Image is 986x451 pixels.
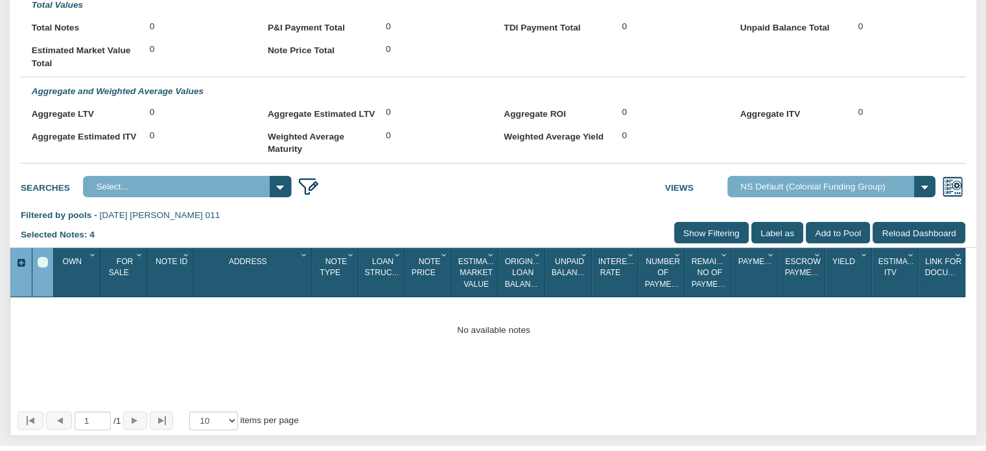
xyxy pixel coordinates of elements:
[345,248,357,260] div: Column Menu
[665,176,727,195] label: Views
[806,222,870,243] input: Add to Pool
[180,248,193,260] div: Column Menu
[150,252,193,292] div: Note Id Sort None
[412,257,441,277] span: Note Price
[828,252,871,292] div: Yield Sort None
[314,252,358,292] div: Sort None
[100,210,220,220] span: [DATE] [PERSON_NAME] 011
[688,252,731,292] div: Sort None
[156,257,187,266] span: Note Id
[32,124,139,143] label: Aggregate Estimated ITV
[874,252,918,292] div: Sort None
[692,257,736,289] span: Remaining No Of Payments
[32,38,139,69] label: Estimated Market Value Total
[641,252,685,292] div: Sort None
[734,252,778,292] div: Sort None
[594,252,638,292] div: Interest Rate Sort None
[847,15,954,38] div: 0
[505,257,543,289] span: Original Loan Balance
[139,15,246,38] div: 0
[501,252,545,292] div: Original Loan Balance Sort None
[240,415,298,425] span: items per page
[298,248,311,260] div: Column Menu
[611,124,718,147] div: 0
[365,257,414,277] span: Loan Structure
[921,252,965,292] div: Link For Documents Sort None
[375,101,482,124] div: 0
[56,252,100,292] div: Sort None
[781,252,825,292] div: Escrow Payment Sort None
[738,257,793,266] span: Payment(P&I)
[68,210,97,220] span: pools -
[268,124,375,156] label: Weighted Average Maturity
[454,252,498,292] div: Sort None
[375,124,482,147] div: 0
[942,176,963,197] img: views.png
[485,248,497,260] div: Column Menu
[408,252,451,292] div: Sort None
[552,257,589,277] span: Unpaid Balance
[38,257,48,267] div: Select All
[375,38,482,60] div: 0
[785,257,822,277] span: Escrow Payment
[46,411,72,430] button: Page back
[87,248,99,260] div: Column Menu
[75,411,111,430] input: Selected page
[504,101,611,121] label: Aggregate ROI
[123,411,147,430] button: Page forward
[21,210,65,220] span: Filtered by
[18,411,43,430] button: Page to first
[392,248,404,260] div: Column Menu
[645,257,687,289] span: Number Of Payments
[139,101,246,124] div: 0
[847,101,954,124] div: 0
[196,252,311,292] div: Sort None
[196,252,311,292] div: Address Sort None
[734,252,778,292] div: Payment(P&I) Sort None
[21,77,965,101] div: Aggregate and Weighted Average Values
[113,415,121,428] span: 1
[611,101,718,124] div: 0
[454,252,498,292] div: Estimated Market Value Sort None
[781,252,825,292] div: Sort None
[150,411,173,430] button: Page to last
[672,248,684,260] div: Column Menu
[501,252,545,292] div: Sort None
[925,257,976,277] span: Link For Documents
[905,248,917,260] div: Column Menu
[10,257,31,270] div: Expand All
[873,222,965,243] input: Reload Dashboard
[268,15,375,34] label: P&I Payment Total
[268,38,375,57] label: Note Price Total
[314,252,358,292] div: Note Type Sort None
[320,257,347,277] span: Note Type
[548,252,591,292] div: Sort None
[688,252,731,292] div: Remaining No Of Payments Sort None
[21,176,83,195] label: Searches
[832,257,855,266] span: Yield
[751,222,803,243] input: Label as
[594,252,638,292] div: Sort None
[109,257,134,277] span: For Sale
[874,252,918,292] div: Estimated Itv Sort None
[32,15,139,34] label: Total Notes
[952,248,965,260] div: Column Menu
[858,248,871,260] div: Column Menu
[150,252,193,292] div: Sort None
[578,248,591,260] div: Column Menu
[504,124,611,143] label: Weighted Average Yield
[56,252,100,292] div: Own Sort None
[458,257,503,289] span: Estimated Market Value
[532,248,544,260] div: Column Menu
[103,252,147,292] div: For Sale Sort None
[139,124,246,147] div: 0
[812,248,824,260] div: Column Menu
[408,252,451,292] div: Note Price Sort None
[598,257,637,277] span: Interest Rate
[740,15,847,34] label: Unpaid Balance Total
[921,252,965,292] div: Sort None
[718,248,731,260] div: Column Menu
[298,176,319,197] img: edit_filter_icon.png
[625,248,637,260] div: Column Menu
[361,252,405,292] div: Sort None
